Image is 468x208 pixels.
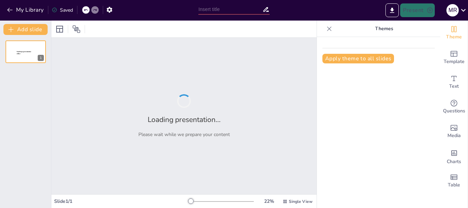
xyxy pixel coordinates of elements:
button: Apply theme to all slides [322,54,394,63]
button: My Library [5,4,47,15]
div: Add charts and graphs [440,144,468,169]
div: Slide 1 / 1 [54,198,188,205]
button: Export to PowerPoint [385,3,399,17]
span: Questions [443,107,465,115]
p: Themes [335,21,433,37]
input: Insert title [198,4,262,14]
span: Single View [289,199,312,204]
button: M R [446,3,459,17]
div: Add text boxes [440,70,468,95]
div: Add ready made slides [440,45,468,70]
span: Position [72,25,81,33]
span: Sendsteps presentation editor [17,51,31,55]
div: Layout [54,24,65,35]
button: Add slide [3,24,48,35]
div: Get real-time input from your audience [440,95,468,119]
span: Theme [446,33,462,41]
div: 1 [5,40,46,63]
p: Please wait while we prepare your content [138,131,230,138]
h2: Loading presentation... [148,115,221,124]
div: 1 [38,55,44,61]
button: Present [400,3,434,17]
div: Change the overall theme [440,21,468,45]
div: Add a table [440,169,468,193]
span: Text [449,83,459,90]
span: Template [444,58,465,65]
span: Media [447,132,461,139]
div: Saved [52,7,73,13]
div: 22 % [261,198,277,205]
span: Table [448,181,460,189]
div: Add images, graphics, shapes or video [440,119,468,144]
div: M R [446,4,459,16]
span: Charts [447,158,461,166]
